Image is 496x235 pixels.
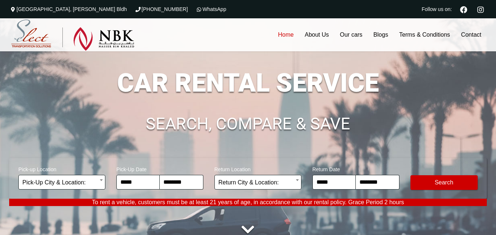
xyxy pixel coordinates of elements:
span: Pick-up Location [18,162,105,175]
a: Contact [456,18,487,51]
button: Modify Search [410,175,478,190]
a: Blogs [368,18,394,51]
a: WhatsApp [195,6,227,12]
a: About Us [299,18,334,51]
img: Select Rent a Car [11,19,134,51]
a: [PHONE_NUMBER] [134,6,188,12]
h1: SEARCH, COMPARE & SAVE [9,115,487,132]
span: Return City & Location: [214,175,301,190]
a: Terms & Conditions [394,18,456,51]
span: Pick-Up Date [116,162,203,175]
span: Return Location [214,162,301,175]
span: Pick-Up City & Location: [22,175,101,190]
a: Instagram [474,5,487,13]
span: Pick-Up City & Location: [18,175,105,190]
a: Facebook [457,5,470,13]
h1: CAR RENTAL SERVICE [9,70,487,96]
span: Return City & Location: [218,175,297,190]
a: Our cars [334,18,368,51]
a: Home [272,18,299,51]
span: Return Date [312,162,399,175]
p: To rent a vehicle, customers must be at least 21 years of age, in accordance with our rental poli... [9,199,487,206]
